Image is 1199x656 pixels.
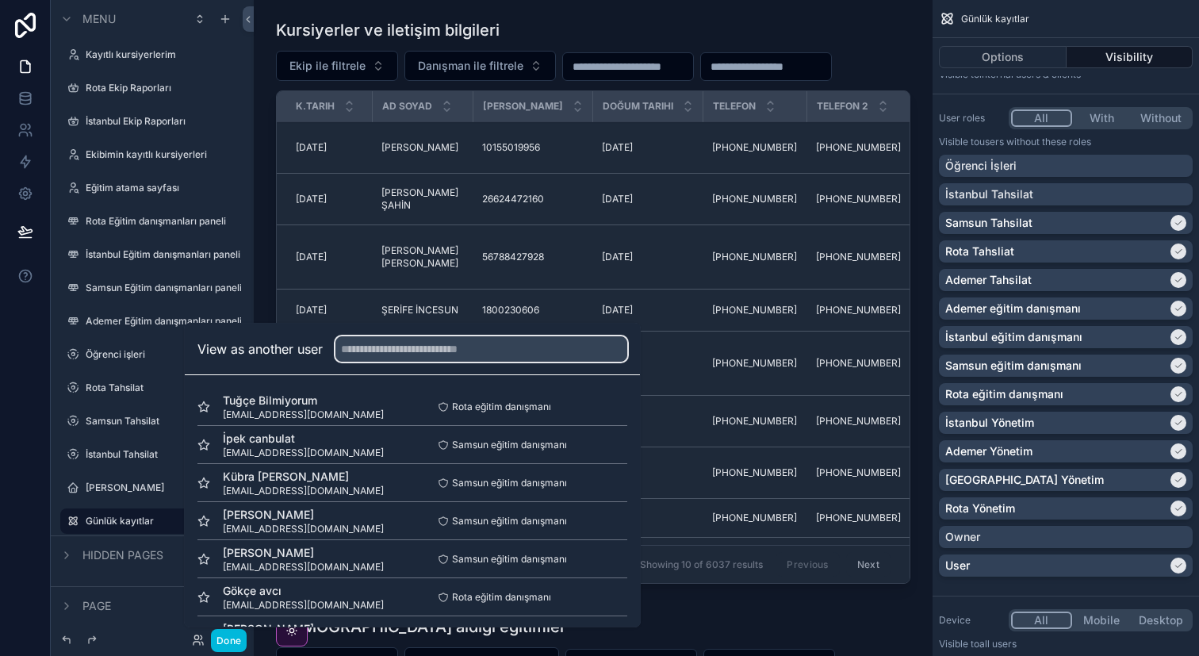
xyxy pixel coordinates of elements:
[223,561,384,574] span: [EMAIL_ADDRESS][DOMAIN_NAME]
[945,186,1033,202] p: İstanbul Tahsilat
[223,393,384,409] span: Tuğçe Bilmiyorum
[223,523,384,535] span: [EMAIL_ADDRESS][DOMAIN_NAME]
[211,629,247,652] button: Done
[1072,612,1132,629] button: Mobile
[223,599,384,612] span: [EMAIL_ADDRESS][DOMAIN_NAME]
[945,415,1034,431] p: İstanbul Yönetim
[945,529,980,545] p: Owner
[945,215,1032,231] p: Samsun Tahsilat
[945,329,1082,345] p: İstanbul eğitim danışmanı
[452,401,551,413] span: Rota eğitim danışmanı
[223,431,384,447] span: İpek canbulat
[452,439,567,451] span: Samsun eğitim danışmanı
[86,448,235,461] label: İstanbul Tahsilat
[197,340,323,359] h2: View as another user
[223,485,384,497] span: [EMAIL_ADDRESS][DOMAIN_NAME]
[452,553,567,566] span: Samsun eğitim danışmanı
[945,272,1032,288] p: Ademer Tahsilat
[1131,612,1190,629] button: Desktop
[945,244,1014,259] p: Rota Tahsliat
[640,558,763,571] span: Showing 10 of 6037 results
[945,158,1017,174] p: Öğrenci İşleri
[86,415,235,428] label: Samsun Tahsilat
[82,598,111,614] span: Page
[382,100,432,113] span: Ad soyad
[603,100,673,113] span: Doğum Tarihi
[86,215,235,228] label: Rota Eğitim danışmanları paneli
[223,621,384,637] span: [PERSON_NAME]
[483,100,563,113] span: [PERSON_NAME]
[817,100,868,113] span: telefon 2
[939,614,1002,627] label: Device
[86,148,235,161] label: Ekibimin kayıtlı kursiyerleri
[86,182,235,194] label: Eğitim atama sayfası
[939,136,1193,148] p: Visible to
[945,301,1081,316] p: Ademer eğitim danışmanı
[86,382,235,394] label: Rota Tahsilat
[945,558,970,574] p: User
[82,547,163,563] span: Hidden pages
[452,591,551,604] span: Rota eğitim danışmanı
[939,46,1067,68] button: Options
[945,386,1063,402] p: Rota eğitim danışmanı
[713,100,756,113] span: Telefon
[86,248,240,261] label: İstanbul Eğitim danışmanları paneli
[1011,612,1072,629] button: All
[86,282,241,294] label: Samsun Eğitim danışmanları paneli
[945,501,1015,516] p: Rota Yönetim
[82,11,116,27] span: Menu
[86,48,235,61] label: Kayıtlı kursiyerlerim
[86,82,235,94] label: Rota Ekip Raporları
[1067,46,1193,68] button: Visibility
[86,515,235,527] label: Günlük kayıtlar
[1131,109,1190,127] button: Without
[223,469,384,485] span: Kübra [PERSON_NAME]
[1072,109,1132,127] button: With
[846,552,891,577] button: Next
[296,100,335,113] span: k.Tarih
[223,409,384,421] span: [EMAIL_ADDRESS][DOMAIN_NAME]
[86,481,235,494] label: [PERSON_NAME]
[945,443,1032,459] p: Ademer Yönetim
[223,447,384,459] span: [EMAIL_ADDRESS][DOMAIN_NAME]
[1011,109,1072,127] button: All
[961,13,1029,25] span: Günlük kayıtlar
[452,515,567,527] span: Samsun eğitim danışmanı
[979,136,1091,148] span: Users without these roles
[86,115,235,128] label: İstanbul Ekip Raporları
[945,358,1082,374] p: Samsun eğitim danışmanı
[945,472,1104,488] p: [GEOGRAPHIC_DATA] Yönetim
[223,545,384,561] span: [PERSON_NAME]
[86,315,241,328] label: Ademer Eğitim danışmanları paneli
[939,112,1002,125] label: User roles
[452,477,567,489] span: Samsun eğitim danışmanı
[223,507,384,523] span: [PERSON_NAME]
[223,583,384,599] span: Gökçe avcı
[86,348,235,361] label: Öğrenci işleri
